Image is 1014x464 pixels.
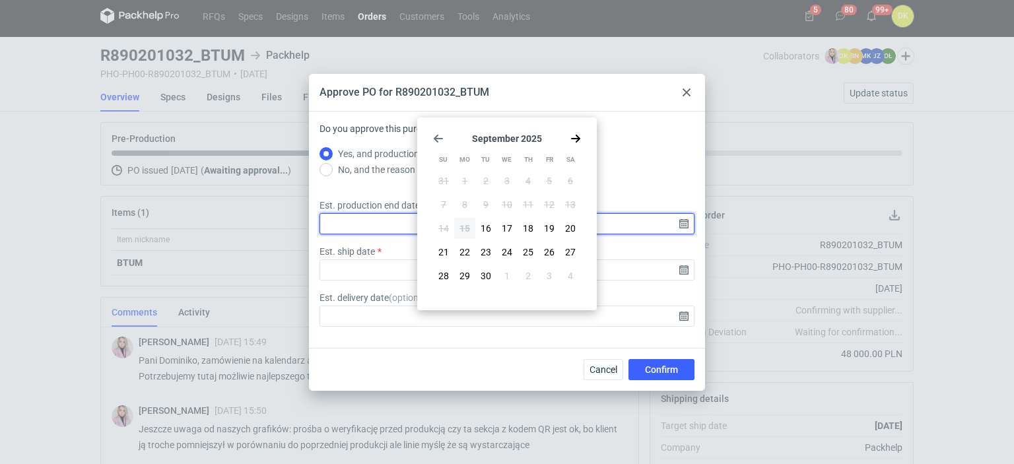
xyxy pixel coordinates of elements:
[459,222,470,235] span: 15
[504,174,510,187] span: 3
[438,246,449,259] span: 21
[433,242,454,263] button: Sun Sep 21 2025
[570,133,581,144] svg: Go forward 1 month
[565,222,576,235] span: 20
[481,269,491,282] span: 30
[459,269,470,282] span: 29
[539,194,560,215] button: Fri Sep 12 2025
[475,149,496,170] div: Tu
[568,174,573,187] span: 6
[518,265,539,286] button: Thu Oct 02 2025
[475,170,496,191] button: Tue Sep 02 2025
[433,170,454,191] button: Sun Aug 31 2025
[560,218,581,239] button: Sat Sep 20 2025
[320,85,489,100] div: Approve PO for R890201032_BTUM
[539,170,560,191] button: Fri Sep 05 2025
[518,194,539,215] button: Thu Sep 11 2025
[560,194,581,215] button: Sat Sep 13 2025
[560,242,581,263] button: Sat Sep 27 2025
[525,269,531,282] span: 2
[438,222,449,235] span: 14
[475,265,496,286] button: Tue Sep 30 2025
[475,242,496,263] button: Tue Sep 23 2025
[504,269,510,282] span: 1
[525,174,531,187] span: 4
[584,359,623,380] button: Cancel
[568,269,573,282] span: 4
[539,149,560,170] div: Fr
[481,246,491,259] span: 23
[454,194,475,215] button: Mon Sep 08 2025
[438,174,449,187] span: 31
[454,242,475,263] button: Mon Sep 22 2025
[518,242,539,263] button: Thu Sep 25 2025
[320,122,469,146] label: Do you approve this purchase order?
[547,269,552,282] span: 3
[502,198,512,211] span: 10
[518,149,539,170] div: Th
[539,265,560,286] button: Fri Oct 03 2025
[645,365,678,374] span: Confirm
[320,199,420,212] label: Est. production end date
[496,170,518,191] button: Wed Sep 03 2025
[547,174,552,187] span: 5
[544,222,555,235] span: 19
[496,265,518,286] button: Wed Oct 01 2025
[438,269,449,282] span: 28
[483,198,489,211] span: 9
[433,265,454,286] button: Sun Sep 28 2025
[518,170,539,191] button: Thu Sep 04 2025
[496,218,518,239] button: Wed Sep 17 2025
[523,198,533,211] span: 11
[628,359,694,380] button: Confirm
[454,218,475,239] button: Mon Sep 15 2025
[481,222,491,235] span: 16
[433,194,454,215] button: Sun Sep 07 2025
[523,222,533,235] span: 18
[496,149,517,170] div: We
[590,365,617,374] span: Cancel
[496,194,518,215] button: Wed Sep 10 2025
[539,242,560,263] button: Fri Sep 26 2025
[462,198,467,211] span: 8
[441,198,446,211] span: 7
[320,291,429,304] label: Est. delivery date
[389,292,429,303] span: ( optional )
[454,265,475,286] button: Mon Sep 29 2025
[454,149,475,170] div: Mo
[502,222,512,235] span: 17
[320,245,375,258] label: Est. ship date
[565,198,576,211] span: 13
[433,149,454,170] div: Su
[459,246,470,259] span: 22
[560,170,581,191] button: Sat Sep 06 2025
[565,246,576,259] span: 27
[560,149,581,170] div: Sa
[544,246,555,259] span: 26
[475,218,496,239] button: Tue Sep 16 2025
[518,218,539,239] button: Thu Sep 18 2025
[496,242,518,263] button: Wed Sep 24 2025
[539,218,560,239] button: Fri Sep 19 2025
[454,170,475,191] button: Mon Sep 01 2025
[433,218,454,239] button: Sun Sep 14 2025
[433,133,581,144] section: September 2025
[483,174,489,187] span: 2
[462,174,467,187] span: 1
[544,198,555,211] span: 12
[502,246,512,259] span: 24
[523,246,533,259] span: 25
[475,194,496,215] button: Tue Sep 09 2025
[560,265,581,286] button: Sat Oct 04 2025
[433,133,444,144] svg: Go back 1 month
